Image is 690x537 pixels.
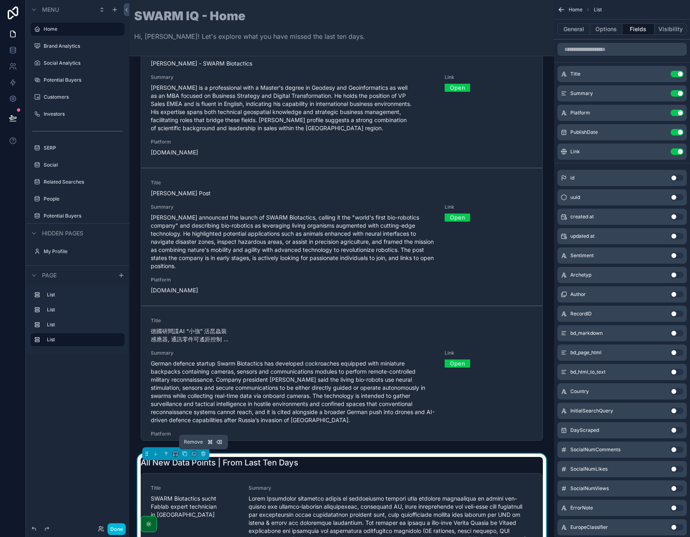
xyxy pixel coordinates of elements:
span: Menu [42,6,59,14]
label: My Profile [44,248,120,255]
span: Sentiment [570,252,594,259]
label: Customers [44,94,120,100]
label: Potential Buyers [44,77,120,83]
span: SocialNumComments [570,446,620,453]
span: List [594,6,602,13]
span: ErrorNote [570,505,593,511]
span: SocialNumLikes [570,466,608,472]
span: SocialNumViews [570,485,609,492]
span: uuid [570,194,580,201]
span: InitialSearchQuery [570,408,613,414]
label: List [47,321,118,328]
label: Potential Buyers [44,213,120,219]
span: Summary [570,90,593,97]
span: bd_html_to_text [570,369,606,375]
label: List [47,307,118,313]
span: id [570,175,574,181]
span: DayScraped [570,427,599,433]
div: scrollable content [26,285,129,354]
span: created at [570,214,594,220]
label: List [47,292,118,298]
label: List [47,336,118,343]
span: Hidden pages [42,229,83,237]
button: Visibility [654,23,687,35]
h1: All New Data Points | From Last Ten Days [141,457,298,468]
span: Link [570,148,580,155]
span: Page [42,271,57,279]
button: Done [108,523,126,535]
span: updated at [570,233,595,239]
p: Hi, [PERSON_NAME]! Let's explore what you have missed the last ten days. [134,32,365,41]
span: Author [570,291,586,298]
label: Social Analytics [44,60,120,66]
span: Country [570,388,589,395]
label: Home [44,26,120,32]
button: Options [590,23,622,35]
button: General [557,23,590,35]
span: Archetyp [570,272,591,278]
label: Investors [44,111,120,117]
label: Brand Analytics [44,43,120,49]
span: Home [569,6,582,13]
span: bd_markdown [570,330,603,336]
label: Social [44,162,120,168]
span: bd_page_html [570,349,601,356]
label: People [44,196,120,202]
h1: SWARM IQ - Home [134,10,365,22]
span: Summary [249,485,533,491]
button: Fields [622,23,655,35]
span: Platform [570,110,590,116]
span: RecordID [570,311,592,317]
label: SERP [44,145,120,151]
span: Title [151,485,239,491]
span: Remove [184,439,203,445]
label: Related Searches [44,179,120,185]
span: SWARM Biotactics sucht Fablab expert technician in [GEOGRAPHIC_DATA] [151,495,239,519]
span: PublishDate [570,129,598,135]
span: Title [570,71,580,77]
